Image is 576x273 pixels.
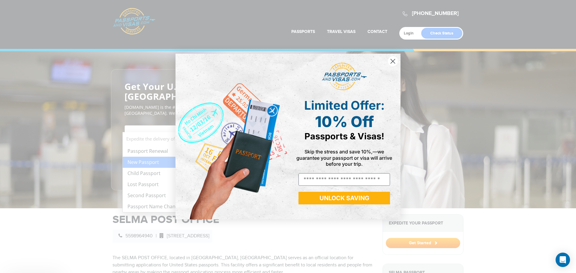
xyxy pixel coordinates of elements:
span: Passports & Visas! [304,131,384,141]
button: Close dialog [388,56,398,67]
div: Open Intercom Messenger [556,253,570,267]
img: passports and visas [322,63,367,91]
span: 10% Off [315,113,374,131]
span: Skip the stress and save 10%,—we guarantee your passport or visa will arrive before your trip. [296,149,392,167]
img: de9cda0d-0715-46ca-9a25-073762a91ba7.png [175,54,288,219]
span: Limited Offer: [304,98,385,113]
button: UNLOCK SAVING [298,192,390,204]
